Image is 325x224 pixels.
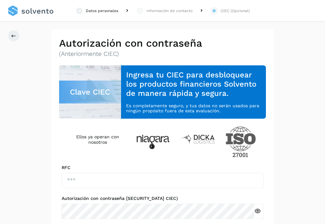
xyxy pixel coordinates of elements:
[146,8,193,14] div: Información de contacto
[59,50,266,58] p: (Anteriormente CIEC)
[226,126,256,157] img: ISO
[220,8,250,14] div: CIEC (Opcional)
[62,165,264,170] label: RFC
[69,134,126,145] h4: Ellos ya operan con nosotros
[126,103,261,114] p: Es completamente seguro, y tus datos no serán usados para ningún propósito fuera de esta evaluación.
[86,8,118,14] div: Datos personales
[59,81,121,103] div: Clave CIEC
[126,70,261,98] h3: Ingresa tu CIEC para desbloquear los productos financieros Solvento de manera rápida y segura.
[59,37,266,49] h2: Autorización con contraseña
[180,134,215,145] img: Dicka logistics
[62,196,264,201] label: Autorización con contraseña [SECURITY_DATA] CIEC)
[136,135,170,149] img: Niagara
